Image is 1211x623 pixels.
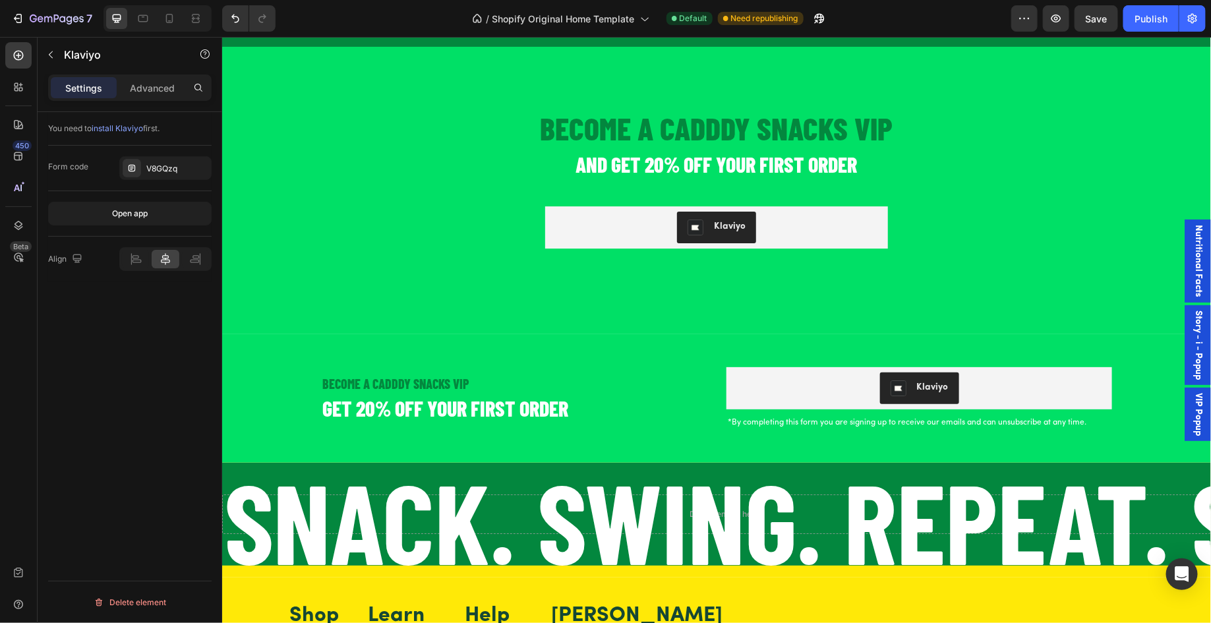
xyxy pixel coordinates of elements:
span: VIP Popup [969,356,982,399]
iframe: Design area [222,37,1211,623]
div: You need to first. [48,123,212,134]
span: Need republishing [731,13,798,24]
p: Shop [67,568,117,589]
p: Help [243,568,300,589]
div: Publish [1135,12,1167,26]
div: Klaviyo [695,343,726,357]
button: Delete element [48,592,212,613]
span: Nutritional Facts [969,188,982,260]
span: / [487,12,490,26]
button: Publish [1123,5,1179,32]
p: Advanced [130,81,175,95]
div: Open app [112,208,148,220]
div: Form code [48,161,88,173]
span: Story - i - Popup [969,274,982,343]
p: 7 [86,11,92,26]
h2: GET 20% OFF YOUR FIRST ORDER [99,357,485,387]
div: Open Intercom Messenger [1166,558,1198,590]
img: Klaviyo.png [668,343,684,359]
button: Klaviyo [658,336,737,367]
img: Klaviyo.png [465,183,481,198]
div: Delete element [94,595,166,610]
p: [PERSON_NAME] [329,568,500,589]
h2: BECOME A CADDDY SNACKS VIP [99,337,485,357]
div: V8GQzq [146,163,208,175]
button: 7 [5,5,98,32]
div: 450 [13,140,32,151]
div: Undo/Redo [222,5,276,32]
span: Default [680,13,707,24]
div: Klaviyo [492,183,523,196]
h2: *By completing this form you are signing up to receive our emails and can unsubscribe at any time. [504,379,890,393]
span: Shopify Original Home Template [492,12,635,26]
button: Open app [48,202,212,225]
span: install Klaviyo [92,123,143,133]
h2: AND GET 20% OFF YOUR FIRST ORDER [92,113,897,143]
p: Learn [146,568,214,589]
p: Klaviyo [64,47,176,63]
div: Beta [10,241,32,252]
button: Save [1075,5,1118,32]
p: Settings [65,81,102,95]
h2: BECOME A CADDDY SNACKS VIP [92,69,897,113]
span: Save [1086,13,1108,24]
div: Align [48,251,85,268]
button: Klaviyo [455,175,534,206]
